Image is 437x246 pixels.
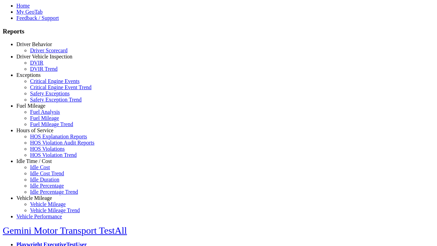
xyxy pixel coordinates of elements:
a: Fuel Mileage [16,103,45,109]
h3: Reports [3,28,434,35]
a: Driver Scorecard [30,47,68,53]
a: HOS Explanation Reports [30,134,87,139]
a: Idle Percentage [30,183,64,189]
a: HOS Violation Audit Reports [30,140,95,146]
a: Fuel Mileage [30,115,59,121]
a: Idle Percentage Trend [30,189,78,195]
a: Idle Cost Trend [30,170,64,176]
a: Safety Exception Trend [30,97,82,102]
a: Vehicle Performance [16,214,62,219]
a: DVIR Trend [30,66,57,72]
a: My GeoTab [16,9,43,15]
a: Home [16,3,30,9]
a: Idle Time / Cost [16,158,52,164]
a: Vehicle Mileage [16,195,52,201]
a: Vehicle Mileage Trend [30,207,80,213]
a: HOS Violations [30,146,65,152]
a: Safety Exceptions [30,91,70,96]
a: Driver Vehicle Inspection [16,54,72,59]
a: Gemini Motor Transport TestAll [3,225,127,236]
a: Fuel Analysis [30,109,60,115]
a: Exceptions [16,72,41,78]
a: Hours of Service [16,127,53,133]
a: Critical Engine Event Trend [30,84,91,90]
a: Feedback / Support [16,15,59,21]
a: Critical Engine Events [30,78,80,84]
a: Fuel Mileage Trend [30,121,73,127]
a: Idle Duration [30,177,59,182]
a: Driver Behavior [16,41,52,47]
a: DVIR [30,60,43,66]
a: Vehicle Mileage [30,201,66,207]
a: HOS Violation Trend [30,152,77,158]
a: Idle Cost [30,164,50,170]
